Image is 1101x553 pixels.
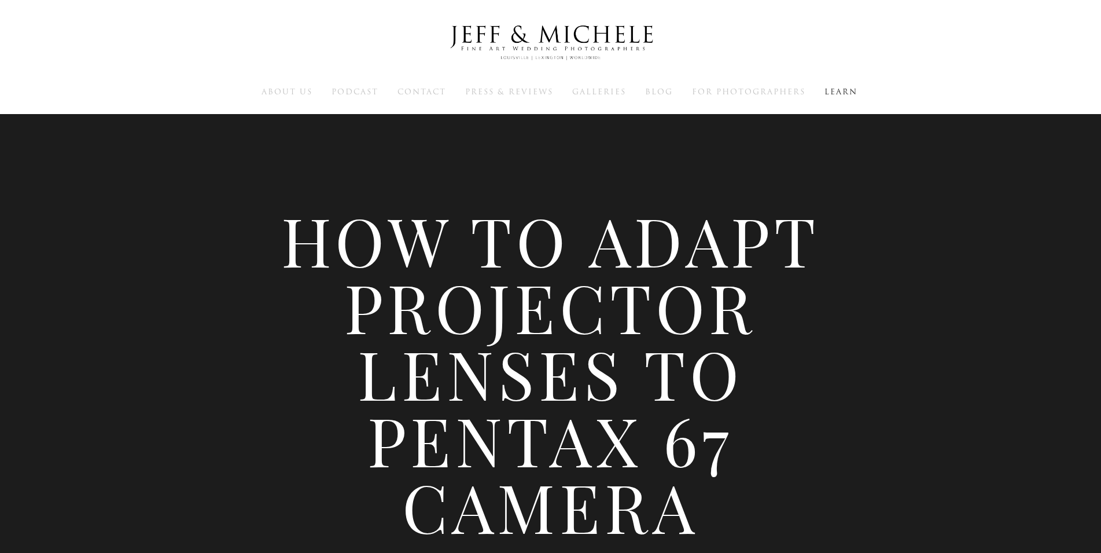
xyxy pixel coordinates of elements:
[332,86,378,97] a: Podcast
[397,86,446,97] a: Contact
[262,86,312,97] a: About Us
[273,207,828,540] h1: How to Adapt Projector Lenses to Pentax 67 Camera
[824,86,857,97] a: Learn
[435,14,667,71] img: Louisville Wedding Photographers - Jeff & Michele Wedding Photographers
[572,86,626,97] a: Galleries
[645,86,673,97] a: Blog
[692,86,805,97] a: For Photographers
[465,86,553,97] a: Press & Reviews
